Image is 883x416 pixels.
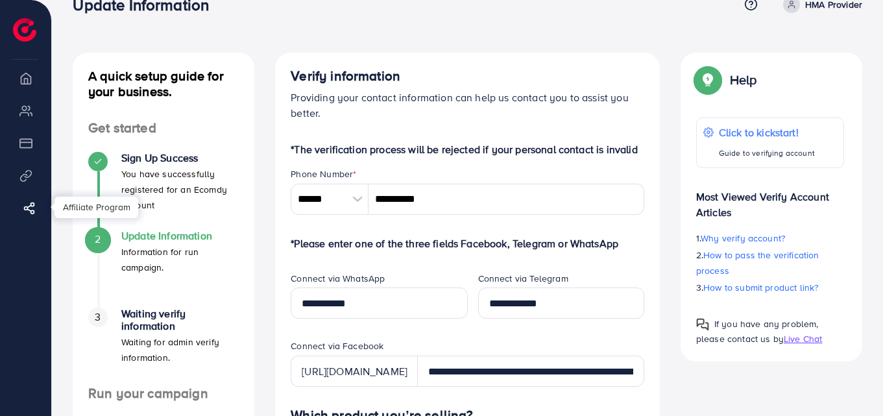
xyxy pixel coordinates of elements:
span: How to pass the verification process [696,249,819,277]
span: Why verify account? [701,232,785,245]
img: Popup guide [696,68,720,92]
p: 1. [696,230,844,246]
p: Information for run campaign. [121,244,239,275]
li: Waiting verify information [73,308,254,385]
p: You have successfully registered for an Ecomdy account [121,166,239,213]
h4: Get started [73,120,254,136]
h4: Waiting verify information [121,308,239,332]
img: logo [13,18,36,42]
label: Connect via Facebook [291,339,383,352]
h4: Run your campaign [73,385,254,402]
iframe: Chat [828,358,873,406]
p: *The verification process will be rejected if your personal contact is invalid [291,141,644,157]
span: If you have any problem, please contact us by [696,317,819,345]
p: Providing your contact information can help us contact you to assist you better. [291,90,644,121]
h4: A quick setup guide for your business. [73,68,254,99]
p: Waiting for admin verify information. [121,334,239,365]
span: Live Chat [784,332,822,345]
h4: Sign Up Success [121,152,239,164]
label: Connect via Telegram [478,272,568,285]
h4: Verify information [291,68,644,84]
div: Affiliate Program [54,197,138,218]
p: 3. [696,280,844,295]
p: Help [730,72,757,88]
li: Update Information [73,230,254,308]
p: Click to kickstart! [719,125,815,140]
h4: Update Information [121,230,239,242]
span: 2 [95,232,101,247]
label: Connect via WhatsApp [291,272,385,285]
p: 2. [696,247,844,278]
p: *Please enter one of the three fields Facebook, Telegram or WhatsApp [291,236,644,251]
label: Phone Number [291,167,356,180]
img: Popup guide [696,318,709,331]
span: 3 [95,310,101,324]
li: Sign Up Success [73,152,254,230]
p: Most Viewed Verify Account Articles [696,178,844,220]
p: Guide to verifying account [719,145,815,161]
div: [URL][DOMAIN_NAME] [291,356,418,387]
span: How to submit product link? [703,281,818,294]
